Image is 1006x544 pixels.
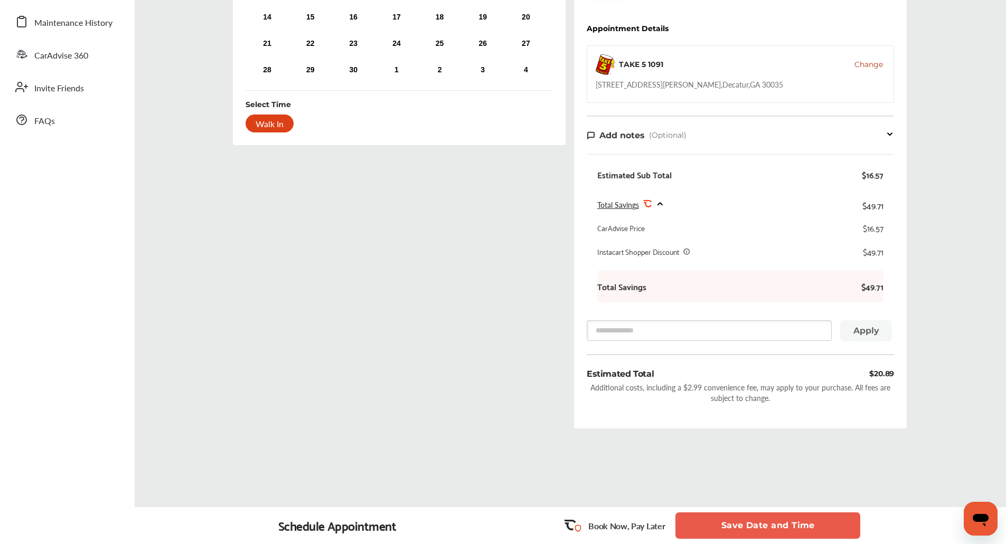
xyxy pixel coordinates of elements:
[302,35,319,52] div: Choose Monday, September 22nd, 2025
[596,54,615,75] img: logo-take5.png
[597,199,639,210] span: Total Savings
[388,9,405,26] div: Choose Wednesday, September 17th, 2025
[259,35,276,52] div: Choose Sunday, September 21st, 2025
[869,368,894,380] div: $20.89
[587,382,894,403] div: Additional costs, including a $2.99 convenience fee, may apply to your purchase. All fees are sub...
[597,246,679,257] div: Instacart Shopper Discount
[474,35,491,52] div: Choose Friday, September 26th, 2025
[597,281,646,292] b: Total Savings
[862,169,883,180] div: $16.57
[431,35,448,52] div: Choose Thursday, September 25th, 2025
[587,131,595,140] img: note-icon.db9493fa.svg
[675,512,860,539] button: Save Date and Time
[597,169,672,180] div: Estimated Sub Total
[587,24,669,33] div: Appointment Details
[597,223,645,233] div: CarAdvise Price
[854,59,883,70] button: Change
[474,62,491,79] div: Choose Friday, October 3rd, 2025
[587,368,654,380] div: Estimated Total
[588,520,665,532] p: Book Now, Pay Later
[10,41,124,68] a: CarAdvise 360
[840,320,892,341] button: Apply
[518,35,534,52] div: Choose Saturday, September 27th, 2025
[619,59,663,70] div: TAKE 5 1091
[34,114,55,128] span: FAQs
[388,62,405,79] div: Choose Wednesday, October 1st, 2025
[474,9,491,26] div: Choose Friday, September 19th, 2025
[862,198,883,212] div: $49.71
[34,16,112,30] span: Maintenance History
[259,9,276,26] div: Choose Sunday, September 14th, 2025
[388,35,405,52] div: Choose Wednesday, September 24th, 2025
[302,9,319,26] div: Choose Monday, September 15th, 2025
[246,99,291,110] div: Select Time
[278,518,397,533] div: Schedule Appointment
[302,62,319,79] div: Choose Monday, September 29th, 2025
[599,130,645,140] span: Add notes
[649,130,687,140] span: (Optional)
[345,35,362,52] div: Choose Tuesday, September 23rd, 2025
[10,73,124,101] a: Invite Friends
[10,106,124,133] a: FAQs
[596,79,783,90] div: [STREET_ADDRESS][PERSON_NAME] , Decatur , GA 30035
[345,9,362,26] div: Choose Tuesday, September 16th, 2025
[518,9,534,26] div: Choose Saturday, September 20th, 2025
[518,62,534,79] div: Choose Saturday, October 4th, 2025
[852,281,883,292] b: $49.71
[34,49,88,63] span: CarAdvise 360
[863,246,883,257] div: $49.71
[964,502,998,536] iframe: Button to launch messaging window
[34,82,84,96] span: Invite Friends
[259,62,276,79] div: Choose Sunday, September 28th, 2025
[246,114,294,132] div: Walk In
[10,8,124,35] a: Maintenance History
[431,9,448,26] div: Choose Thursday, September 18th, 2025
[431,62,448,79] div: Choose Thursday, October 2nd, 2025
[345,62,362,79] div: Choose Tuesday, September 30th, 2025
[863,223,883,233] div: $16.57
